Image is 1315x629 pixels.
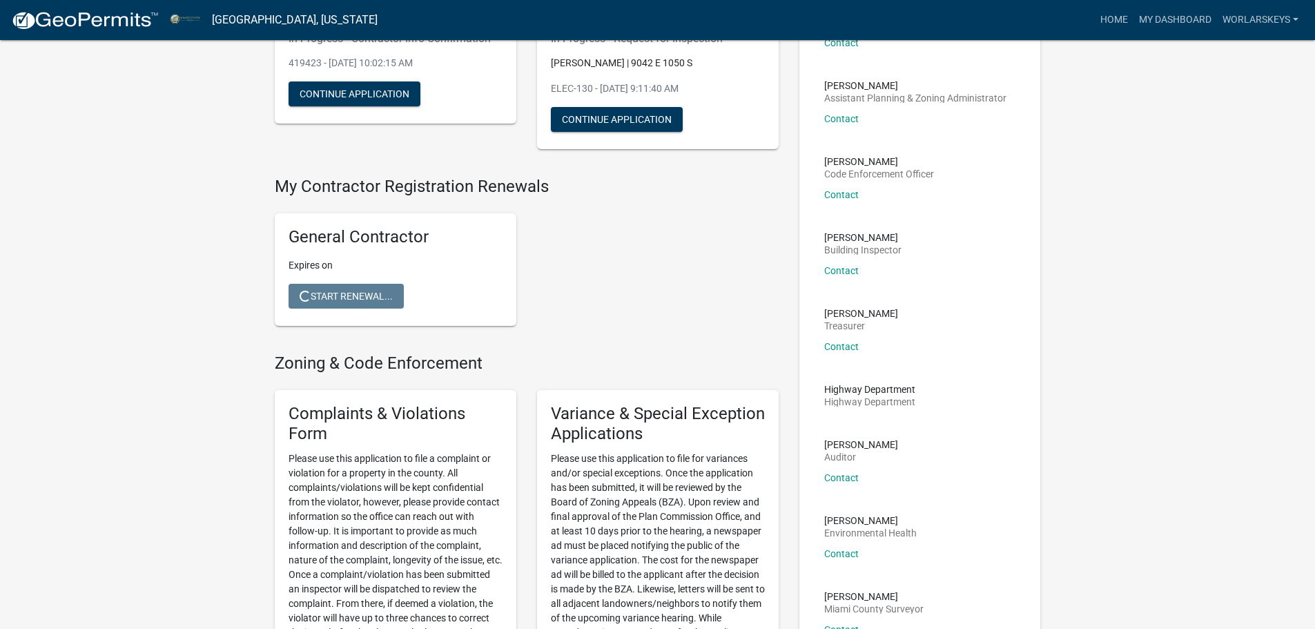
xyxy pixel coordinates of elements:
[824,265,859,276] a: Contact
[824,321,898,331] p: Treasurer
[170,10,201,29] img: Miami County, Indiana
[300,291,393,302] span: Start Renewal...
[824,548,859,559] a: Contact
[824,385,915,394] p: Highway Department
[289,284,404,309] button: Start Renewal...
[824,93,1006,103] p: Assistant Planning & Zoning Administrator
[824,37,859,48] a: Contact
[824,397,915,407] p: Highway Department
[824,113,859,124] a: Contact
[824,516,917,525] p: [PERSON_NAME]
[824,528,917,538] p: Environmental Health
[824,440,898,449] p: [PERSON_NAME]
[824,341,859,352] a: Contact
[824,245,902,255] p: Building Inspector
[289,81,420,106] button: Continue Application
[289,404,503,444] h5: Complaints & Violations Form
[551,56,765,70] p: [PERSON_NAME] | 9042 E 1050 S
[1133,7,1217,33] a: My Dashboard
[551,107,683,132] button: Continue Application
[824,233,902,242] p: [PERSON_NAME]
[289,227,503,247] h5: General Contractor
[824,309,898,318] p: [PERSON_NAME]
[824,189,859,200] a: Contact
[289,56,503,70] p: 419423 - [DATE] 10:02:15 AM
[551,81,765,96] p: ELEC-130 - [DATE] 9:11:40 AM
[1095,7,1133,33] a: Home
[824,592,924,601] p: [PERSON_NAME]
[824,452,898,462] p: Auditor
[551,404,765,444] h5: Variance & Special Exception Applications
[275,177,779,197] h4: My Contractor Registration Renewals
[824,169,934,179] p: Code Enforcement Officer
[824,472,859,483] a: Contact
[1217,7,1304,33] a: worlarskeys
[824,157,934,166] p: [PERSON_NAME]
[824,604,924,614] p: Miami County Surveyor
[275,177,779,337] wm-registration-list-section: My Contractor Registration Renewals
[275,354,779,374] h4: Zoning & Code Enforcement
[824,81,1006,90] p: [PERSON_NAME]
[212,8,378,32] a: [GEOGRAPHIC_DATA], [US_STATE]
[289,258,503,273] p: Expires on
